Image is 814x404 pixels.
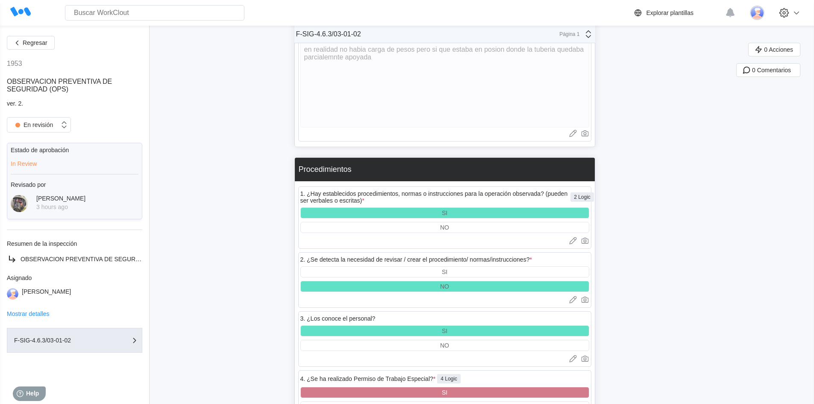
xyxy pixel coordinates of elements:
[750,6,764,20] img: user-3.png
[300,41,589,127] textarea: en realidad no habia carga de pesos pero si que estaba en posion donde la tuberia quedaba parcial...
[570,192,594,202] div: 2 Logic
[440,224,449,231] div: NO
[36,203,85,210] div: 3 hours ago
[764,47,793,53] span: 0 Acciones
[7,60,22,68] div: 1953
[7,240,142,247] div: Resumen de la inspección
[633,8,721,18] a: Explorar plantillas
[300,315,376,322] div: 3. ¿Los conoce el personal?
[11,160,138,167] div: In Review
[442,327,447,334] div: SI
[558,31,580,37] div: Página 1
[442,209,447,216] div: SI
[36,195,85,202] div: [PERSON_NAME]
[7,254,142,264] a: OBSERVACION PREVENTIVA DE SEGURIDAD (OPS)
[14,337,100,343] div: F-SIG-4.6.3/03-01-02
[12,119,53,131] div: En revisión
[7,274,142,281] div: Asignado
[437,374,461,383] div: 4 Logic
[442,268,447,275] div: SI
[300,375,436,382] div: 4. ¿Se ha realizado Permiso de Trabajo Especial?
[11,195,28,212] img: 2f847459-28ef-4a61-85e4-954d408df519.jpg
[296,30,361,38] div: F-SIG-4.6.3/03-01-02
[440,342,449,349] div: NO
[299,165,352,174] div: Procedimientos
[646,9,694,16] div: Explorar plantillas
[7,328,142,353] button: F-SIG-4.6.3/03-01-02
[11,147,138,153] div: Estado de aprobación
[22,288,71,300] div: [PERSON_NAME]
[748,43,800,56] button: 0 Acciones
[7,36,55,50] button: Regresar
[300,190,569,204] div: 1. ¿Hay establecidos procedimientos, normas o instrucciones para la operación observada? (pueden ...
[442,389,447,396] div: SI
[7,288,18,300] img: user-3.png
[21,256,168,262] span: OBSERVACION PREVENTIVA DE SEGURIDAD (OPS)
[23,40,47,46] span: Regresar
[440,283,449,290] div: NO
[736,63,800,77] button: 0 Comentarios
[7,311,50,317] button: Mostrar detalles
[11,181,138,188] div: Revisado por
[7,100,142,107] div: ver. 2.
[300,256,532,263] div: 2. ¿Se detecta la necesidad de revisar / crear el procedimiento/ normas/instrucciones?
[752,67,791,73] span: 0 Comentarios
[65,5,244,21] input: Buscar WorkClout
[7,78,112,93] span: OBSERVACION PREVENTIVA DE SEGURIDAD (OPS)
